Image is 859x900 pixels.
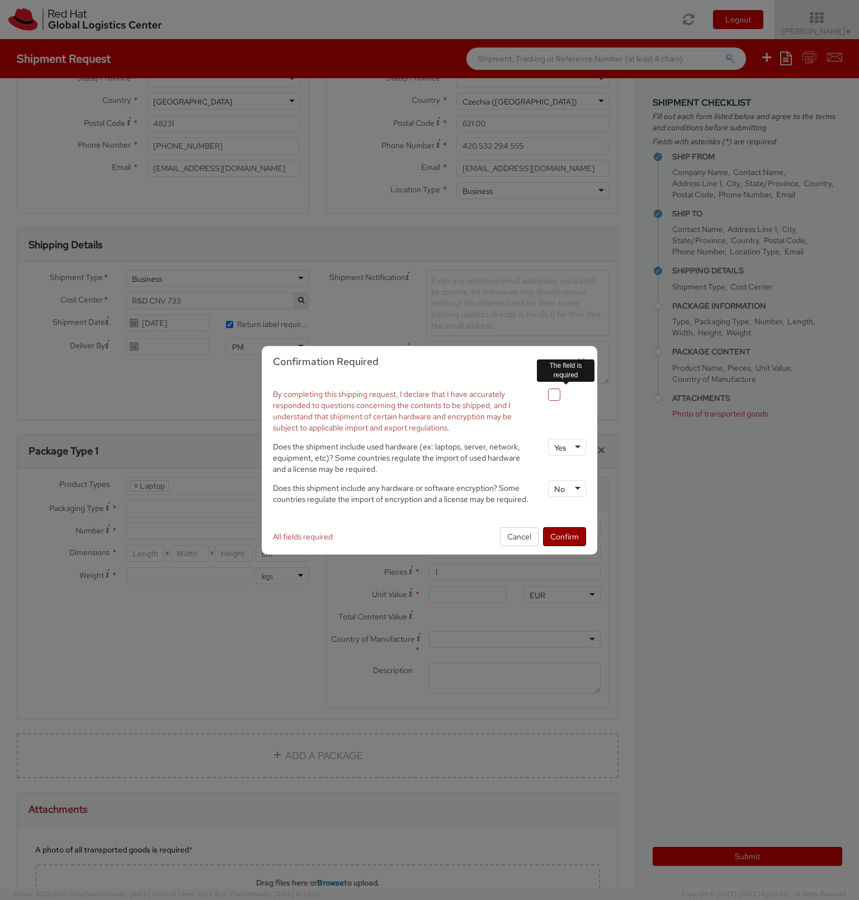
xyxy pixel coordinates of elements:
[273,442,520,474] span: Does the shipment include used hardware (ex: laptops, server, network, equipment, etc)? Some coun...
[554,442,567,453] div: Yes
[543,527,586,546] button: Confirm
[500,527,539,546] button: Cancel
[273,483,528,504] span: Does this shipment include any hardware or software encryption? Some countries regulate the impor...
[273,532,333,542] span: All fields required
[273,354,586,369] h3: Confirmation Required
[273,389,512,433] span: By completing this shipping request, I declare that I have accurately responded to questions conc...
[537,359,594,382] div: The field is required
[554,484,565,495] div: No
